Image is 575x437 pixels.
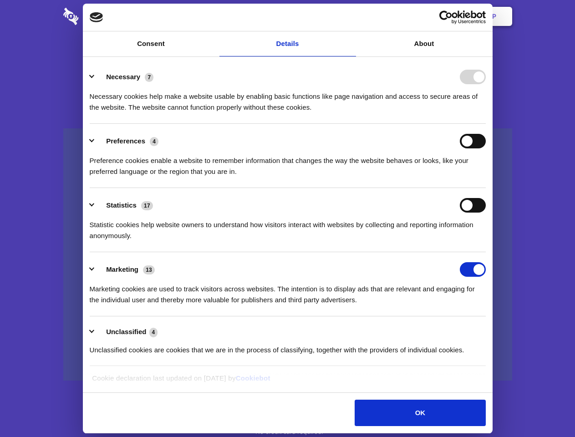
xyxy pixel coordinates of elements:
button: Preferences (4) [90,134,164,148]
span: 13 [143,265,155,274]
div: Unclassified cookies are cookies that we are in the process of classifying, together with the pro... [90,338,486,356]
a: Wistia video thumbnail [63,128,512,381]
a: Pricing [267,2,307,30]
iframe: Drift Widget Chat Controller [529,391,564,426]
label: Necessary [106,73,140,81]
label: Statistics [106,201,137,209]
label: Preferences [106,137,145,145]
label: Marketing [106,265,138,273]
button: Necessary (7) [90,70,159,84]
button: Unclassified (4) [90,326,163,338]
button: Statistics (17) [90,198,159,213]
h1: Eliminate Slack Data Loss. [63,41,512,74]
a: Contact [369,2,411,30]
div: Statistic cookies help website owners to understand how visitors interact with websites by collec... [90,213,486,241]
a: Cookiebot [236,374,270,382]
img: logo-wordmark-white-trans-d4663122ce5f474addd5e946df7df03e33cb6a1c49d2221995e7729f52c070b2.svg [63,8,141,25]
a: Usercentrics Cookiebot - opens in a new window [406,10,486,24]
a: About [356,31,493,56]
a: Login [413,2,453,30]
h4: Auto-redaction of sensitive data, encrypted data sharing and self-destructing private chats. Shar... [63,83,512,113]
span: 4 [149,328,158,337]
button: OK [355,400,485,426]
span: 7 [145,73,153,82]
div: Necessary cookies help make a website usable by enabling basic functions like page navigation and... [90,84,486,113]
a: Details [219,31,356,56]
img: logo [90,12,103,22]
button: Marketing (13) [90,262,161,277]
a: Consent [83,31,219,56]
div: Preference cookies enable a website to remember information that changes the way the website beha... [90,148,486,177]
span: 4 [150,137,158,146]
span: 17 [141,201,153,210]
div: Marketing cookies are used to track visitors across websites. The intention is to display ads tha... [90,277,486,305]
div: Cookie declaration last updated on [DATE] by [85,373,490,391]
